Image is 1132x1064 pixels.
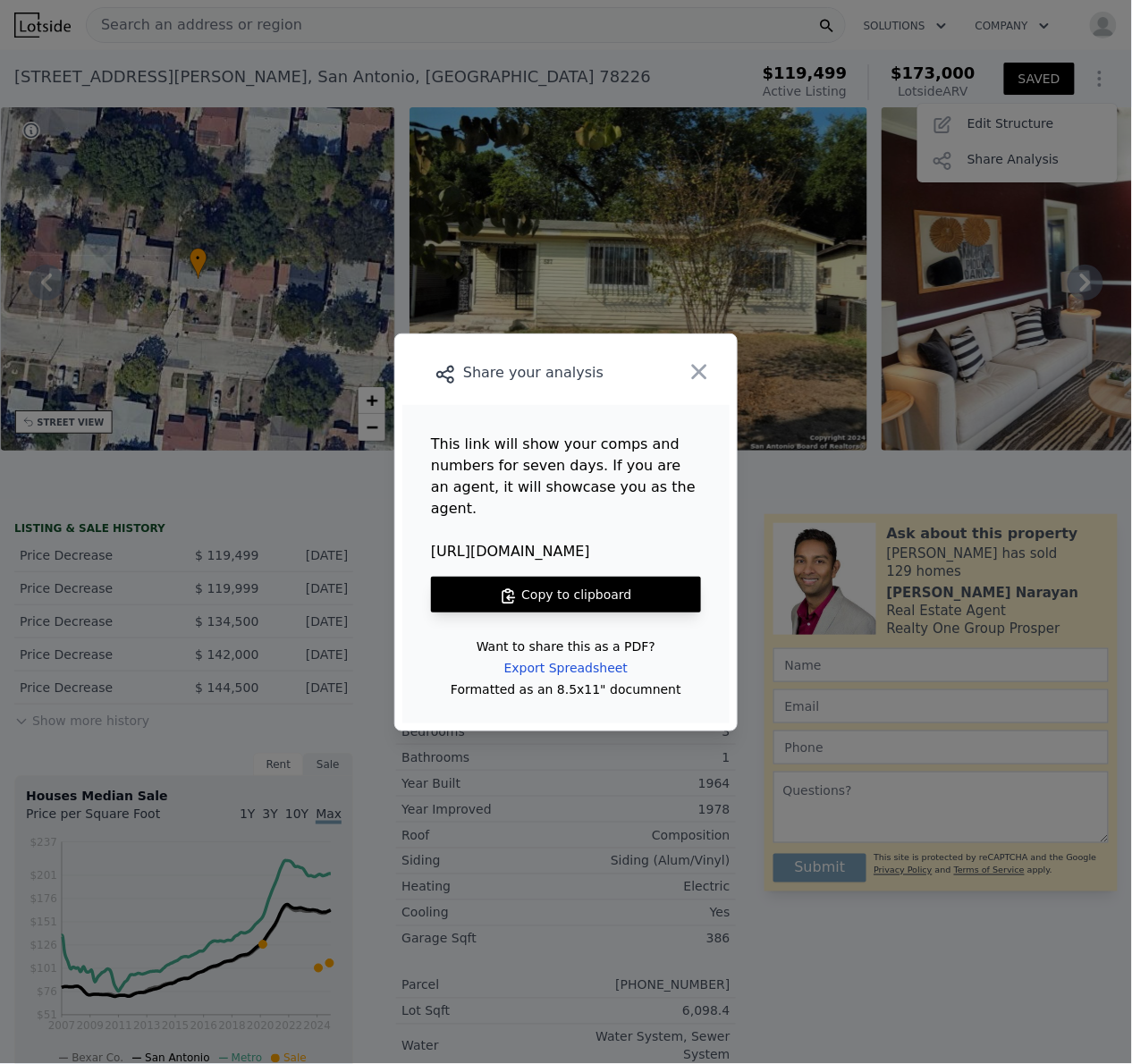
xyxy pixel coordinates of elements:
span: [URL][DOMAIN_NAME] [431,541,701,562]
div: Want to share this as a PDF? [477,641,655,652]
button: Copy to clipboard [431,577,701,612]
div: Formatted as an 8.5x11" documnent [451,684,681,695]
div: Share your analysis [402,360,664,385]
main: This link will show your comps and numbers for seven days. If you are an agent, it will showcase ... [402,405,730,723]
div: Export Spreadsheet [490,652,642,684]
